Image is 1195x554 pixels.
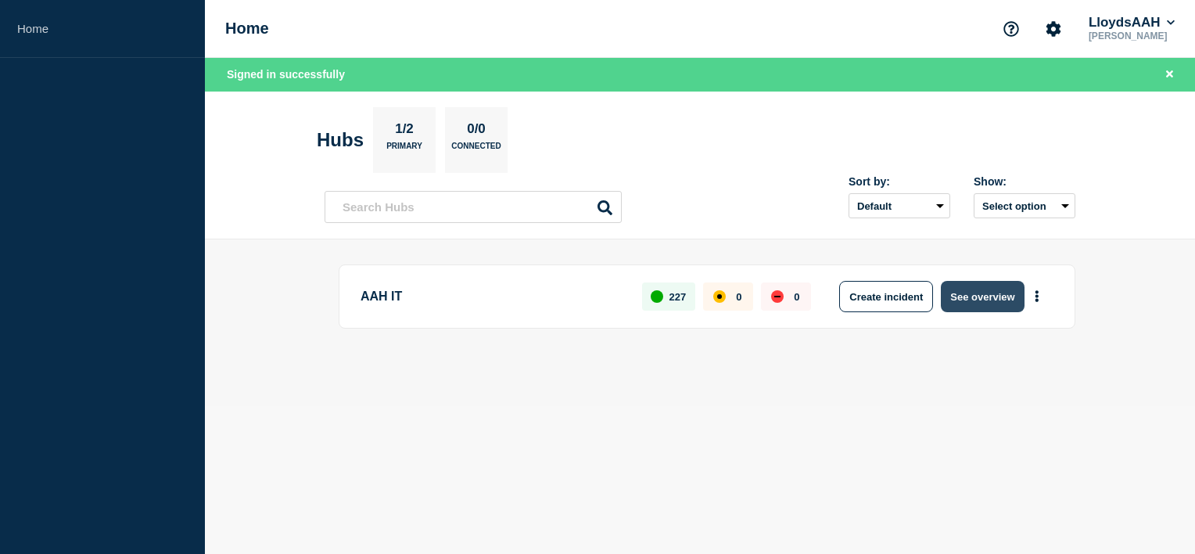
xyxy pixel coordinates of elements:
div: Show: [974,175,1075,188]
button: See overview [941,281,1024,312]
p: 0 [794,291,799,303]
span: Signed in successfully [227,68,345,81]
div: affected [713,290,726,303]
button: Create incident [839,281,933,312]
p: AAH IT [361,281,624,312]
button: More actions [1027,282,1047,311]
div: down [771,290,784,303]
input: Search Hubs [325,191,622,223]
p: 227 [669,291,687,303]
button: LloydsAAH [1086,15,1178,31]
button: Support [995,13,1028,45]
button: Close banner [1160,66,1179,84]
div: up [651,290,663,303]
button: Select option [974,193,1075,218]
p: Connected [451,142,501,158]
p: Primary [386,142,422,158]
div: Sort by: [849,175,950,188]
button: Account settings [1037,13,1070,45]
select: Sort by [849,193,950,218]
p: 1/2 [389,121,420,142]
p: 0 [736,291,741,303]
p: [PERSON_NAME] [1086,31,1178,41]
h2: Hubs [317,129,364,151]
p: 0/0 [461,121,492,142]
h1: Home [225,20,269,38]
